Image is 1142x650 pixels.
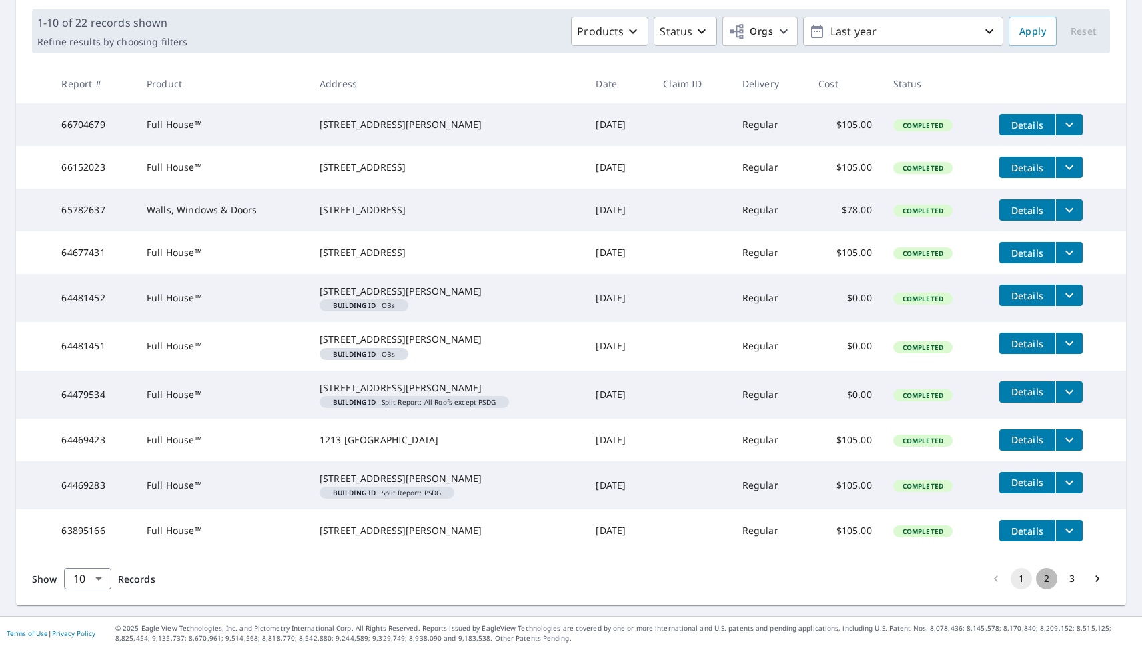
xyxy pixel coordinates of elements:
span: Split Report: PSDG [325,489,449,496]
span: Completed [895,391,951,400]
td: Regular [732,146,808,189]
button: Orgs [722,17,798,46]
em: Building ID [333,302,376,309]
td: 64479534 [51,371,136,419]
button: detailsBtn-66704679 [999,114,1055,135]
td: [DATE] [585,231,652,274]
p: Refine results by choosing filters [37,36,187,48]
td: Full House™ [136,461,309,509]
td: Full House™ [136,103,309,146]
td: 66152023 [51,146,136,189]
button: detailsBtn-65782637 [999,199,1055,221]
td: [DATE] [585,509,652,552]
td: $0.00 [808,322,883,370]
button: filesDropdownBtn-64481451 [1055,333,1083,354]
div: [STREET_ADDRESS][PERSON_NAME] [320,472,575,485]
td: Regular [732,461,808,509]
td: 64469423 [51,419,136,461]
td: Regular [732,274,808,322]
button: filesDropdownBtn-63895166 [1055,520,1083,541]
span: Completed [895,481,951,491]
button: detailsBtn-64479534 [999,381,1055,403]
td: Regular [732,322,808,370]
th: Product [136,64,309,103]
a: Terms of Use [7,629,48,638]
td: [DATE] [585,146,652,189]
td: Full House™ [136,146,309,189]
td: Full House™ [136,231,309,274]
nav: pagination navigation [983,568,1110,589]
td: $105.00 [808,103,883,146]
th: Report # [51,64,136,103]
span: Completed [895,343,951,352]
td: $105.00 [808,461,883,509]
button: detailsBtn-63895166 [999,520,1055,541]
th: Date [585,64,652,103]
td: 64481452 [51,274,136,322]
em: Building ID [333,399,376,405]
td: Full House™ [136,509,309,552]
span: Completed [895,436,951,445]
span: Completed [895,121,951,130]
div: [STREET_ADDRESS][PERSON_NAME] [320,333,575,346]
th: Status [883,64,989,103]
span: OBs [325,302,403,309]
span: Details [1007,337,1047,350]
button: Go to page 2 [1036,568,1057,589]
span: Records [118,573,155,585]
div: 1213 [GEOGRAPHIC_DATA] [320,433,575,447]
div: [STREET_ADDRESS] [320,161,575,174]
span: Details [1007,289,1047,302]
p: Products [577,23,624,39]
td: 64481451 [51,322,136,370]
span: Completed [895,163,951,173]
button: detailsBtn-64469283 [999,472,1055,493]
td: $105.00 [808,419,883,461]
button: filesDropdownBtn-65782637 [1055,199,1083,221]
td: Regular [732,189,808,231]
td: Walls, Windows & Doors [136,189,309,231]
td: [DATE] [585,189,652,231]
td: 64677431 [51,231,136,274]
td: Full House™ [136,322,309,370]
span: Details [1007,476,1047,489]
button: filesDropdownBtn-64469283 [1055,472,1083,493]
div: [STREET_ADDRESS][PERSON_NAME] [320,285,575,298]
td: $105.00 [808,231,883,274]
a: Privacy Policy [52,629,95,638]
button: filesDropdownBtn-64469423 [1055,429,1083,451]
td: [DATE] [585,419,652,461]
span: Apply [1019,23,1046,40]
button: Last year [803,17,1003,46]
span: Completed [895,206,951,215]
td: 65782637 [51,189,136,231]
div: [STREET_ADDRESS] [320,203,575,217]
td: Regular [732,371,808,419]
p: | [7,629,95,637]
td: $0.00 [808,371,883,419]
span: Completed [895,294,951,303]
button: Products [571,17,648,46]
p: © 2025 Eagle View Technologies, Inc. and Pictometry International Corp. All Rights Reserved. Repo... [115,623,1135,643]
p: Last year [825,20,981,43]
button: Apply [1009,17,1057,46]
span: Completed [895,527,951,536]
span: Split Report: All Roofs except PSDG [325,399,504,405]
button: detailsBtn-64481451 [999,333,1055,354]
td: Regular [732,509,808,552]
button: Go to next page [1087,568,1108,589]
span: Completed [895,249,951,258]
th: Cost [808,64,883,103]
span: Details [1007,385,1047,398]
div: [STREET_ADDRESS] [320,246,575,259]
td: Regular [732,103,808,146]
td: Regular [732,419,808,461]
button: page 1 [1011,568,1032,589]
span: Details [1007,525,1047,537]
th: Delivery [732,64,808,103]
p: Status [660,23,692,39]
button: detailsBtn-64469423 [999,429,1055,451]
td: Full House™ [136,274,309,322]
button: Status [654,17,717,46]
p: 1-10 of 22 records shown [37,15,187,31]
